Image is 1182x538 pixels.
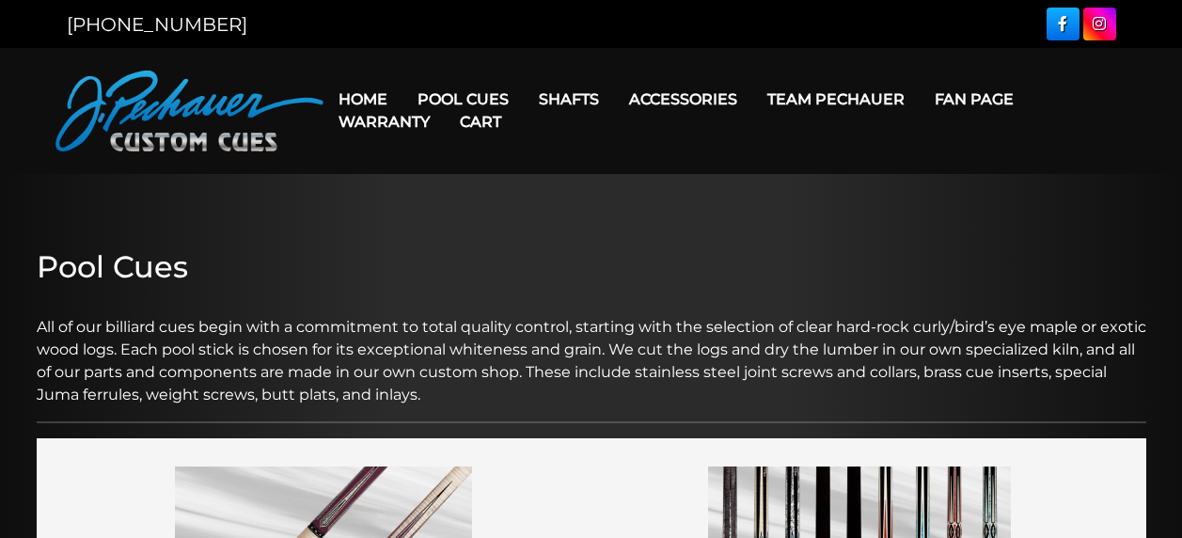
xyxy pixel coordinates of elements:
img: Pechauer Custom Cues [55,71,323,151]
a: Fan Page [920,75,1029,123]
a: Home [323,75,402,123]
a: Pool Cues [402,75,524,123]
a: Shafts [524,75,614,123]
a: Team Pechauer [752,75,920,123]
h2: Pool Cues [37,249,1146,285]
a: [PHONE_NUMBER] [67,13,247,36]
p: All of our billiard cues begin with a commitment to total quality control, starting with the sele... [37,293,1146,406]
a: Warranty [323,98,445,146]
a: Cart [445,98,516,146]
a: Accessories [614,75,752,123]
